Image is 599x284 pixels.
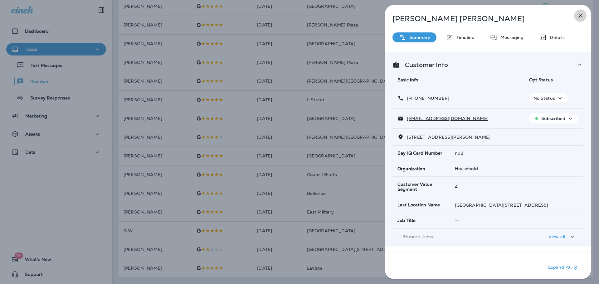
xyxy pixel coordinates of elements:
[397,234,519,239] p: ... 35 more items
[392,14,563,23] p: [PERSON_NAME] [PERSON_NAME]
[407,134,490,140] span: [STREET_ADDRESS][PERSON_NAME]
[404,96,449,101] p: [PHONE_NUMBER]
[541,116,565,121] p: Subscribed
[548,234,565,239] p: View all
[397,202,440,208] span: Last Location Name
[529,113,578,123] button: Subscribed
[455,150,463,156] span: null
[397,218,416,223] span: Job Title
[455,218,459,223] span: --
[397,151,443,156] span: Bay IQ Card Number
[397,166,425,171] span: Organization
[404,116,489,121] p: [EMAIL_ADDRESS][DOMAIN_NAME]
[529,93,568,103] button: No Status
[529,77,553,83] span: Opt Status
[533,96,555,101] p: No Status
[453,35,474,40] p: Timeline
[455,202,548,208] span: [GEOGRAPHIC_DATA][STREET_ADDRESS]
[455,184,458,190] span: 4
[397,77,418,83] span: Basic Info
[548,264,579,272] p: Expand All
[397,182,445,192] span: Customer Value Segment
[406,35,430,40] p: Summary
[455,166,478,171] span: Household
[497,35,524,40] p: Messaging
[400,62,448,67] p: Customer Info
[546,231,578,243] button: View all
[546,262,582,273] button: Expand All
[547,35,565,40] p: Details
